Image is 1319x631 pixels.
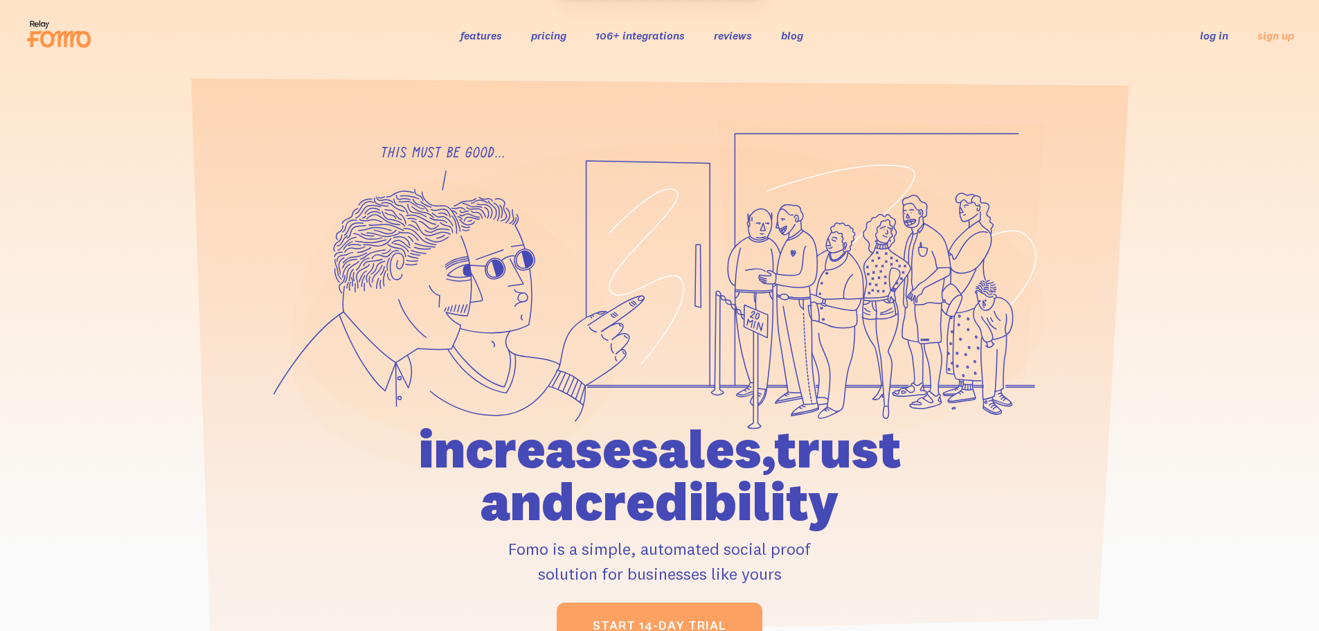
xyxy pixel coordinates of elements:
a: pricing [531,28,566,42]
a: reviews [714,28,752,42]
a: 106+ integrations [595,28,685,42]
a: blog [781,28,803,42]
a: log in [1200,28,1228,42]
a: sign up [1257,28,1294,43]
a: features [460,28,502,42]
p: Fomo is a simple, automated social proof solution for businesses like yours [339,536,980,586]
h1: increase sales, trust and credibility [339,423,980,528]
